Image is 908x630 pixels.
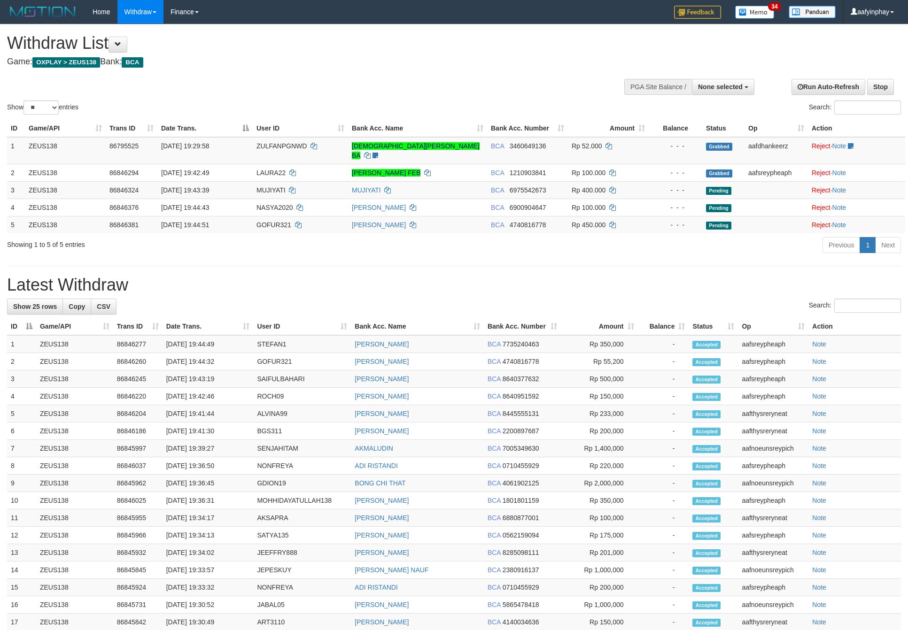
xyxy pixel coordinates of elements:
[163,475,254,492] td: [DATE] 19:36:45
[113,544,163,561] td: 86845932
[561,405,638,423] td: Rp 233,000
[256,169,286,177] span: LAURA22
[355,375,409,383] a: [PERSON_NAME]
[109,221,139,229] span: 86846381
[23,100,59,115] select: Showentries
[738,440,808,457] td: aafnoeunsreypich
[638,509,689,527] td: -
[652,168,698,177] div: - - -
[348,120,487,137] th: Bank Acc. Name: activate to sort column ascending
[7,299,63,315] a: Show 25 rows
[113,388,163,405] td: 86846220
[355,340,409,348] a: [PERSON_NAME]
[355,566,428,574] a: [PERSON_NAME] NAUF
[7,388,36,405] td: 4
[25,164,106,181] td: ZEUS138
[25,216,106,233] td: ZEUS138
[812,445,826,452] a: Note
[253,440,351,457] td: SENJAHITAM
[25,120,106,137] th: Game/API: activate to sort column ascending
[256,142,307,150] span: ZULFANPGNWD
[7,57,596,67] h4: Game: Bank:
[503,392,539,400] span: Copy 8640951592 to clipboard
[491,142,504,150] span: BCA
[352,186,381,194] a: MUJIYATI
[503,531,539,539] span: Copy 0562159094 to clipboard
[484,318,561,335] th: Bank Acc. Number: activate to sort column ascending
[113,405,163,423] td: 86846204
[163,527,254,544] td: [DATE] 19:34:13
[649,120,702,137] th: Balance
[113,492,163,509] td: 86846025
[163,353,254,370] td: [DATE] 19:44:32
[834,100,901,115] input: Search:
[792,79,865,95] a: Run Auto-Refresh
[808,199,905,216] td: ·
[161,204,209,211] span: [DATE] 19:44:43
[638,423,689,440] td: -
[692,497,721,505] span: Accepted
[812,566,826,574] a: Note
[36,527,113,544] td: ZEUS138
[706,222,731,230] span: Pending
[738,527,808,544] td: aafsreypheaph
[113,370,163,388] td: 86846245
[113,335,163,353] td: 86846277
[488,514,501,522] span: BCA
[253,423,351,440] td: BGS311
[808,216,905,233] td: ·
[488,392,501,400] span: BCA
[253,475,351,492] td: GDION19
[652,141,698,151] div: - - -
[352,169,420,177] a: [PERSON_NAME] FEB
[561,335,638,353] td: Rp 350,000
[7,353,36,370] td: 2
[253,388,351,405] td: ROCH09
[812,340,826,348] a: Note
[624,79,692,95] div: PGA Site Balance /
[487,120,568,137] th: Bank Acc. Number: activate to sort column ascending
[351,318,484,335] th: Bank Acc. Name: activate to sort column ascending
[7,236,371,249] div: Showing 1 to 5 of 5 entries
[355,358,409,365] a: [PERSON_NAME]
[674,6,721,19] img: Feedback.jpg
[161,221,209,229] span: [DATE] 19:44:51
[253,405,351,423] td: ALVINA99
[36,423,113,440] td: ZEUS138
[638,440,689,457] td: -
[692,532,721,540] span: Accepted
[808,318,901,335] th: Action
[738,318,808,335] th: Op: activate to sort column ascending
[253,120,348,137] th: User ID: activate to sort column ascending
[503,340,539,348] span: Copy 7735240463 to clipboard
[7,492,36,509] td: 10
[572,204,605,211] span: Rp 100.000
[834,299,901,313] input: Search:
[638,370,689,388] td: -
[738,335,808,353] td: aafsreypheaph
[832,186,846,194] a: Note
[738,405,808,423] td: aafthysreryneat
[355,427,409,435] a: [PERSON_NAME]
[808,137,905,164] td: ·
[7,164,25,181] td: 2
[768,2,781,11] span: 34
[491,169,504,177] span: BCA
[510,204,546,211] span: Copy 6900904647 to clipboard
[355,392,409,400] a: [PERSON_NAME]
[113,527,163,544] td: 86845966
[652,220,698,230] div: - - -
[13,303,57,310] span: Show 25 rows
[860,237,876,253] a: 1
[561,509,638,527] td: Rp 100,000
[561,318,638,335] th: Amount: activate to sort column ascending
[109,169,139,177] span: 86846294
[875,237,901,253] a: Next
[355,445,393,452] a: AKMALUDIN
[809,100,901,115] label: Search:
[256,186,286,194] span: MUJIYATI
[36,457,113,475] td: ZEUS138
[812,204,830,211] a: Reject
[25,137,106,164] td: ZEUS138
[568,120,649,137] th: Amount: activate to sort column ascending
